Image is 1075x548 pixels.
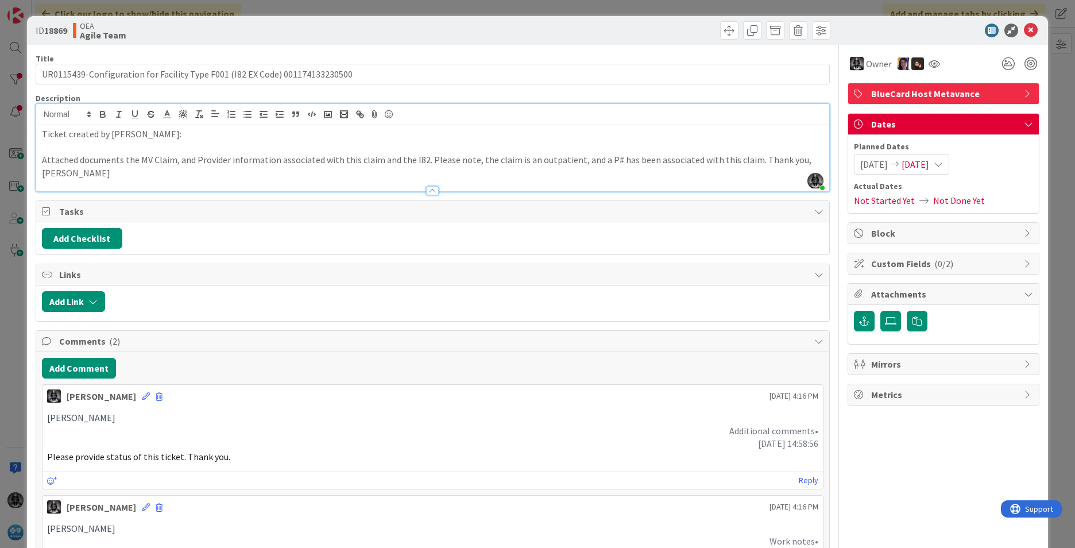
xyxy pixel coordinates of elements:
span: Mirrors [871,357,1018,371]
p: Ticket created by [PERSON_NAME]: [42,128,823,141]
span: Tasks [59,204,809,218]
span: [DATE] 14:58:56 [758,438,818,449]
span: [DATE] 4:16 PM [769,501,818,513]
span: Not Started Yet [854,194,915,207]
span: Attachments [871,287,1018,301]
span: Block [871,226,1018,240]
div: [PERSON_NAME] [67,500,136,514]
img: ZB [911,57,924,70]
label: Title [36,53,54,64]
img: TC [898,57,910,70]
input: type card name here... [36,64,830,84]
b: Agile Team [80,30,126,40]
img: KG [47,500,61,514]
span: BlueCard Host Metavance [871,87,1018,101]
span: Links [59,268,809,281]
span: [DATE] 4:16 PM [769,390,818,402]
img: KG [850,57,864,71]
span: Additional comments• [729,425,818,437]
span: ID [36,24,67,37]
img: KG [47,389,61,403]
span: Not Done Yet [933,194,985,207]
span: ( 0/2 ) [934,258,953,269]
span: ( 2 ) [109,335,120,347]
a: Reply [799,473,818,488]
button: Add Link [42,291,105,312]
span: Please provide status of this ticket. Thank you. [47,451,230,462]
span: [DATE] [902,157,929,171]
button: Add Checklist [42,228,122,249]
button: Add Comment [42,358,116,379]
span: Metrics [871,388,1018,402]
span: Actual Dates [854,180,1033,192]
span: Support [24,2,52,16]
span: [DATE] [860,157,888,171]
b: 18869 [44,25,67,36]
span: Work notes• [769,535,818,547]
span: Dates [871,117,1018,131]
span: [PERSON_NAME] [47,412,115,423]
span: OEA [80,21,126,30]
p: Attached documents the MV Claim, and Provider information associated with this claim and the I82.... [42,153,823,179]
span: [PERSON_NAME] [47,523,115,534]
img: ddRgQ3yRm5LdI1ED0PslnJbT72KgN0Tb.jfif [807,173,823,189]
span: Comments [59,334,809,348]
div: [PERSON_NAME] [67,389,136,403]
span: Custom Fields [871,257,1018,271]
span: Description [36,93,80,103]
span: Owner [866,57,892,71]
span: Planned Dates [854,141,1033,153]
